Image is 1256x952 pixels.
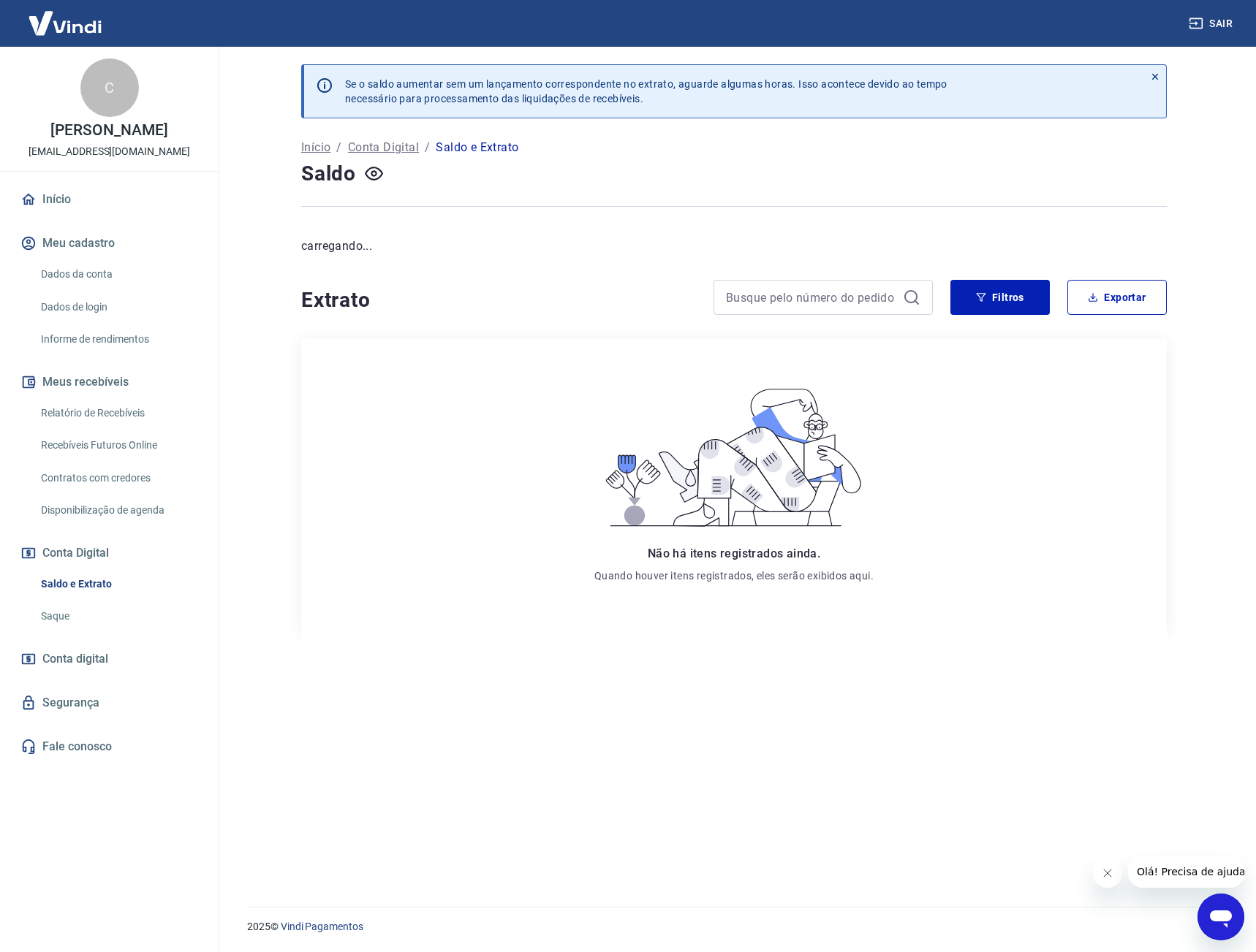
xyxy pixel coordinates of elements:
p: 2025 © [247,919,1221,934]
a: Disponibilização de agenda [35,495,201,525]
h4: Saldo [301,159,356,189]
a: Relatório de Recebíveis [35,398,201,428]
button: Conta Digital [18,537,201,569]
p: / [336,139,341,156]
p: Se o saldo aumentar sem um lançamento correspondente no extrato, aguarde algumas horas. Isso acon... [345,77,947,106]
p: [PERSON_NAME] [50,123,167,138]
p: carregando... [301,237,1167,255]
p: Quando houver itens registrados, eles serão exibidos aqui. [594,568,874,583]
button: Meu cadastro [18,227,201,259]
span: Olá! Precisa de ajuda? [9,10,123,22]
iframe: Mensagem da empresa [1128,856,1244,888]
input: Busque pelo número do pedido [726,286,897,308]
a: Saque [35,601,201,631]
a: Segurança [18,687,201,719]
button: Exportar [1067,280,1167,315]
p: [EMAIL_ADDRESS][DOMAIN_NAME] [29,144,190,159]
span: Conta digital [42,649,108,669]
a: Início [18,183,201,216]
span: Não há itens registrados ainda. [648,547,820,560]
a: Conta digital [18,643,201,675]
img: Vindi [18,1,113,45]
iframe: Botão para abrir a janela de mensagens [1198,894,1244,940]
button: Meus recebíveis [18,366,201,398]
p: Saldo e Extrato [436,139,518,156]
a: Dados de login [35,292,201,322]
div: C [80,58,139,117]
p: / [425,139,430,156]
a: Fale conosco [18,731,201,763]
a: Recebíveis Futuros Online [35,430,201,460]
button: Sair [1186,10,1238,37]
button: Filtros [950,280,1050,315]
a: Vindi Pagamentos [281,921,363,932]
a: Dados da conta [35,259,201,289]
a: Informe de rendimentos [35,324,201,354]
h4: Extrato [301,286,696,315]
a: Saldo e Extrato [35,569,201,599]
iframe: Fechar mensagem [1093,858,1122,888]
a: Conta Digital [348,139,419,156]
a: Contratos com credores [35,463,201,493]
a: Início [301,139,330,156]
